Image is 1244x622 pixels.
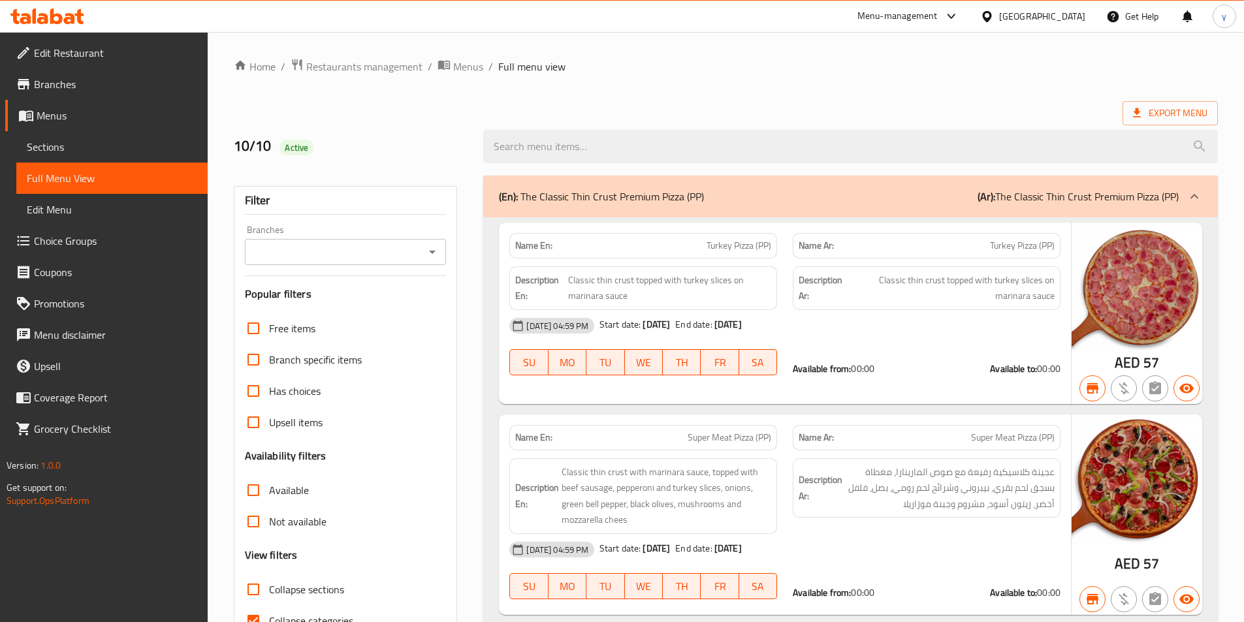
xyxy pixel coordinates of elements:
[269,320,315,336] span: Free items
[706,577,733,596] span: FR
[306,59,423,74] span: Restaurants management
[599,316,641,333] span: Start date:
[978,187,995,206] b: (Ar):
[586,349,624,375] button: TU
[1079,375,1106,401] button: Branch specific item
[630,353,658,372] span: WE
[515,431,552,444] strong: Name En:
[630,577,658,596] span: WE
[245,287,447,302] h3: Popular filters
[1115,350,1140,375] span: AED
[234,58,1218,75] nav: breadcrumb
[586,573,624,599] button: TU
[1079,586,1106,612] button: Branch specific item
[499,189,704,204] p: The Classic Thin Crust Premium Pizza (PP)
[279,142,313,154] span: Active
[799,272,847,304] strong: Description Ar:
[521,320,594,332] span: [DATE] 04:59 PM
[599,540,641,557] span: Start date:
[625,349,663,375] button: WE
[483,176,1218,217] div: (En): The Classic Thin Crust Premium Pizza (PP)(Ar):The Classic Thin Crust Premium Pizza (PP)
[675,540,712,557] span: End date:
[34,421,197,437] span: Grocery Checklist
[1173,586,1200,612] button: Available
[592,353,619,372] span: TU
[744,577,772,596] span: SA
[799,472,842,504] strong: Description Ar:
[1142,586,1168,612] button: Not has choices
[5,413,208,444] a: Grocery Checklist
[1037,360,1061,377] span: 00:00
[799,239,834,253] strong: Name Ar:
[34,390,197,405] span: Coverage Report
[5,100,208,131] a: Menus
[668,353,695,372] span: TH
[554,577,581,596] span: MO
[707,239,771,253] span: Turkey Pizza (PP)
[643,316,670,333] b: [DATE]
[744,353,772,372] span: SA
[509,349,548,375] button: SU
[291,58,423,75] a: Restaurants management
[34,45,197,61] span: Edit Restaurant
[234,136,468,156] h2: 10/10
[1072,414,1202,545] img: EA80A88857993406ADD7BFE759520B60
[515,577,543,596] span: SU
[549,573,586,599] button: MO
[1072,223,1202,353] img: AA7FFF2CB186A4629ABC50BD3F5E591F
[34,296,197,311] span: Promotions
[793,584,851,601] strong: Available from:
[1143,551,1159,576] span: 57
[851,584,874,601] span: 00:00
[27,139,197,155] span: Sections
[438,58,483,75] a: Menus
[851,360,874,377] span: 00:00
[562,464,771,528] span: Classic thin crust with marinara sauce, topped with beef sausage, pepperoni and turkey slices, on...
[499,187,518,206] b: (En):
[675,316,712,333] span: End date:
[515,353,543,372] span: SU
[34,327,197,343] span: Menu disclaimer
[714,540,742,557] b: [DATE]
[428,59,432,74] li: /
[990,584,1037,601] strong: Available to:
[279,140,313,155] div: Active
[423,243,441,261] button: Open
[488,59,493,74] li: /
[978,189,1179,204] p: The Classic Thin Crust Premium Pizza (PP)
[34,233,197,249] span: Choice Groups
[5,257,208,288] a: Coupons
[714,316,742,333] b: [DATE]
[27,170,197,186] span: Full Menu View
[5,225,208,257] a: Choice Groups
[7,492,89,509] a: Support.OpsPlatform
[549,349,586,375] button: MO
[40,457,61,474] span: 1.0.0
[453,59,483,74] span: Menus
[34,358,197,374] span: Upsell
[269,352,362,367] span: Branch specific items
[701,349,739,375] button: FR
[971,431,1055,444] span: Super Meat Pizza (PP)
[1142,375,1168,401] button: Not has choices
[554,353,581,372] span: MO
[27,202,197,217] span: Edit Menu
[5,69,208,100] a: Branches
[498,59,566,74] span: Full menu view
[509,573,548,599] button: SU
[16,163,208,194] a: Full Menu View
[7,457,39,474] span: Version:
[850,272,1055,304] span: Classic thin crust topped with turkey slices on marinara sauce
[625,573,663,599] button: WE
[643,540,670,557] b: [DATE]
[16,194,208,225] a: Edit Menu
[1143,350,1159,375] span: 57
[1037,584,1061,601] span: 00:00
[234,59,276,74] a: Home
[5,37,208,69] a: Edit Restaurant
[5,350,208,382] a: Upsell
[990,360,1037,377] strong: Available to:
[793,360,851,377] strong: Available from:
[7,479,67,496] span: Get support on:
[269,414,323,430] span: Upsell items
